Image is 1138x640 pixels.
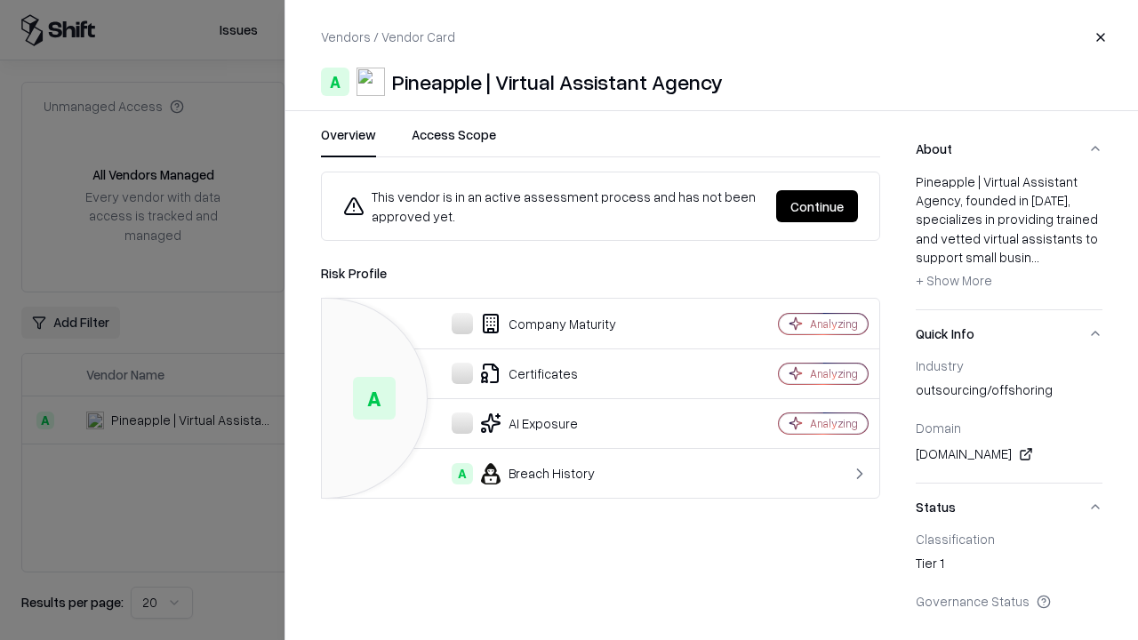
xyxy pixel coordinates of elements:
div: [DOMAIN_NAME] [916,444,1102,465]
div: This vendor is in an active assessment process and has not been approved yet. [343,187,762,226]
p: Vendors / Vendor Card [321,28,455,46]
button: Overview [321,125,376,157]
div: Industry [916,357,1102,373]
div: About [916,172,1102,309]
span: + Show More [916,272,992,288]
div: Analyzing [810,316,858,332]
button: About [916,125,1102,172]
img: Pineapple | Virtual Assistant Agency [357,68,385,96]
button: Continue [776,190,858,222]
div: Pineapple | Virtual Assistant Agency, founded in [DATE], specializes in providing trained and vet... [916,172,1102,295]
div: A [452,463,473,484]
div: Tier 1 [916,554,1102,579]
div: Analyzing [810,416,858,431]
div: A [353,377,396,420]
div: Governance Status [916,593,1102,609]
div: Certificates [336,363,717,384]
button: Access Scope [412,125,496,157]
div: A [321,68,349,96]
div: Company Maturity [336,313,717,334]
div: AI Exposure [336,412,717,434]
button: + Show More [916,267,992,295]
button: Status [916,484,1102,531]
span: ... [1031,249,1039,265]
div: Quick Info [916,357,1102,483]
div: Analyzing [810,366,858,381]
div: Pineapple | Virtual Assistant Agency [392,68,723,96]
div: Risk Profile [321,262,880,284]
button: Quick Info [916,310,1102,357]
div: Breach History [336,463,717,484]
div: Classification [916,531,1102,547]
div: Domain [916,420,1102,436]
div: outsourcing/offshoring [916,380,1102,405]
